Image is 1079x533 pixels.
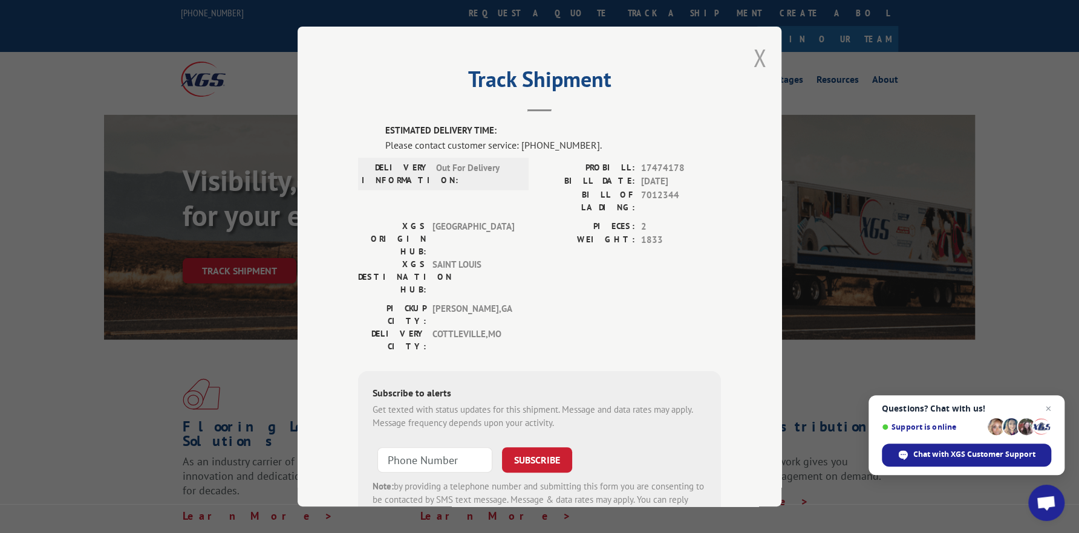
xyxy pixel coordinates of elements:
span: 1833 [641,233,721,247]
button: SUBSCRIBE [502,447,572,473]
label: XGS DESTINATION HUB: [358,258,426,296]
div: Get texted with status updates for this shipment. Message and data rates may apply. Message frequ... [373,403,706,430]
div: Open chat [1028,485,1064,521]
h2: Track Shipment [358,71,721,94]
span: Questions? Chat with us! [882,404,1051,413]
span: 7012344 [641,189,721,214]
span: Close chat [1041,401,1055,416]
label: DELIVERY CITY: [358,328,426,353]
label: PROBILL: [539,161,635,175]
label: BILL OF LADING: [539,189,635,214]
span: [DATE] [641,175,721,189]
span: Out For Delivery [436,161,518,187]
div: Please contact customer service: [PHONE_NUMBER]. [385,138,721,152]
input: Phone Number [377,447,492,473]
label: ESTIMATED DELIVERY TIME: [385,124,721,138]
span: 2 [641,220,721,234]
span: [GEOGRAPHIC_DATA] [432,220,514,258]
span: Chat with XGS Customer Support [913,449,1035,460]
label: WEIGHT: [539,233,635,247]
span: [PERSON_NAME] , GA [432,302,514,328]
span: 17474178 [641,161,721,175]
label: PICKUP CITY: [358,302,426,328]
strong: Note: [373,480,394,492]
div: Chat with XGS Customer Support [882,444,1051,467]
div: Subscribe to alerts [373,386,706,403]
label: PIECES: [539,220,635,234]
span: COTTLEVILLE , MO [432,328,514,353]
label: BILL DATE: [539,175,635,189]
div: by providing a telephone number and submitting this form you are consenting to be contacted by SM... [373,480,706,521]
label: DELIVERY INFORMATION: [362,161,430,187]
span: SAINT LOUIS [432,258,514,296]
span: Support is online [882,422,983,431]
button: Close modal [753,42,766,74]
label: XGS ORIGIN HUB: [358,220,426,258]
